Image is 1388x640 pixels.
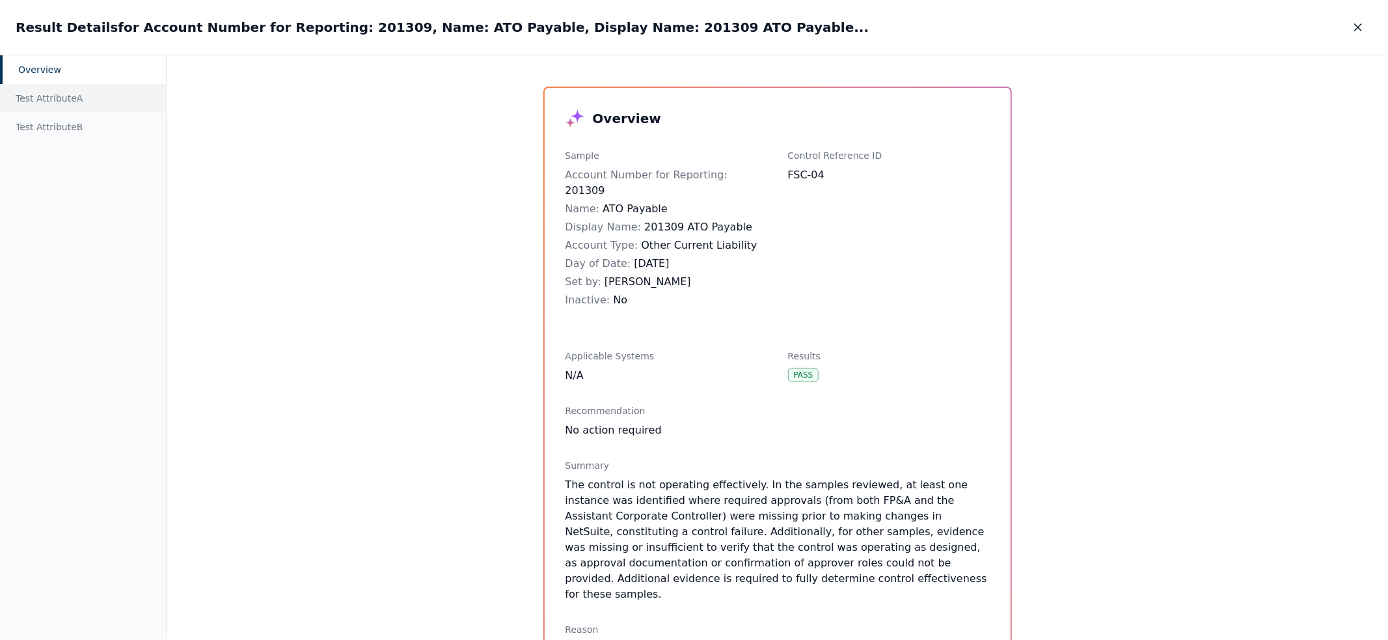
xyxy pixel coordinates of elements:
div: [DATE] [565,256,767,271]
span: Account Number for Reporting : [565,169,728,181]
div: Reason [565,623,990,636]
div: 201309 [565,167,767,199]
div: 201309 ATO Payable [565,219,767,235]
div: N/A [565,368,767,383]
p: The control is not operating effectively. In the samples reviewed, at least one instance was iden... [565,477,990,602]
div: Control Reference ID [788,149,990,162]
h2: Result Details for Account Number for Reporting: 201309, Name: ATO Payable, Display Name: 201309 ... [16,18,869,36]
span: Account Type : [565,239,638,251]
div: Summary [565,459,990,472]
span: Day of Date : [565,257,631,270]
span: Name : [565,202,600,215]
div: Applicable Systems [565,350,767,363]
div: No [565,292,767,308]
div: Results [788,350,990,363]
div: Sample [565,149,767,162]
span: Inactive : [565,294,610,306]
div: FSC-04 [788,167,990,183]
div: ATO Payable [565,201,767,217]
h3: Overview [593,109,661,128]
span: Set by : [565,275,601,288]
div: No action required [565,423,990,438]
div: [PERSON_NAME] [565,274,767,290]
div: Other Current Liability [565,238,767,253]
div: Pass [788,368,819,382]
div: Recommendation [565,404,990,417]
span: Display Name : [565,221,642,233]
